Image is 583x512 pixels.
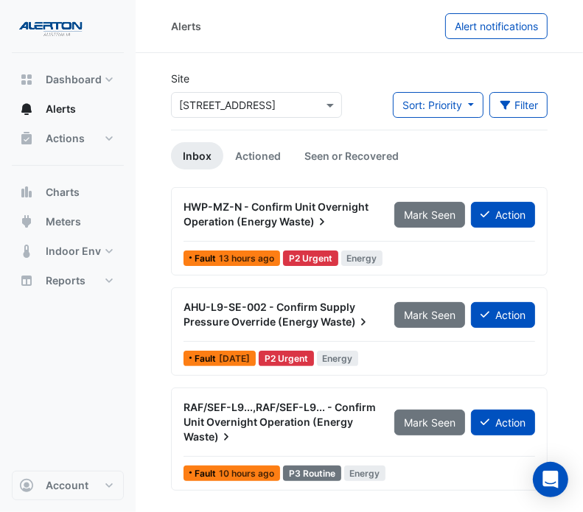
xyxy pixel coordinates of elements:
[19,72,34,87] app-icon: Dashboard
[394,202,465,228] button: Mark Seen
[46,214,81,229] span: Meters
[12,65,124,94] button: Dashboard
[46,478,88,493] span: Account
[283,466,341,481] div: P3 Routine
[195,469,219,478] span: Fault
[46,131,85,146] span: Actions
[18,12,84,41] img: Company Logo
[341,250,383,266] span: Energy
[393,92,483,118] button: Sort: Priority
[12,471,124,500] button: Account
[344,466,386,481] span: Energy
[533,462,568,497] div: Open Intercom Messenger
[171,142,223,169] a: Inbox
[279,214,329,229] span: Waste)
[184,401,376,428] span: RAF/SEF-L9...,RAF/SEF-L9... - Confirm Unit Overnight Operation (Energy
[184,429,234,444] span: Waste)
[171,71,189,86] label: Site
[184,301,355,328] span: AHU-L9-SE-002 - Confirm Supply Pressure Override (Energy
[293,142,411,169] a: Seen or Recovered
[46,185,80,200] span: Charts
[12,236,124,266] button: Indoor Env
[12,94,124,124] button: Alerts
[402,99,462,111] span: Sort: Priority
[46,273,85,288] span: Reports
[46,72,102,87] span: Dashboard
[404,416,455,429] span: Mark Seen
[46,102,76,116] span: Alerts
[12,178,124,207] button: Charts
[471,302,535,328] button: Action
[12,207,124,236] button: Meters
[259,351,314,366] div: P2 Urgent
[19,273,34,288] app-icon: Reports
[445,13,548,39] button: Alert notifications
[404,309,455,321] span: Mark Seen
[223,142,293,169] a: Actioned
[195,354,219,363] span: Fault
[219,353,250,364] span: Fri 01-Aug-2025 07:03 AEST
[19,102,34,116] app-icon: Alerts
[317,351,359,366] span: Energy
[489,92,548,118] button: Filter
[394,302,465,328] button: Mark Seen
[471,202,535,228] button: Action
[321,315,371,329] span: Waste)
[219,468,274,479] span: Wed 13-Aug-2025 00:04 AEST
[219,253,274,264] span: Tue 12-Aug-2025 21:03 AEST
[12,266,124,295] button: Reports
[19,244,34,259] app-icon: Indoor Env
[471,410,535,435] button: Action
[283,250,338,266] div: P2 Urgent
[46,244,101,259] span: Indoor Env
[19,131,34,146] app-icon: Actions
[171,18,201,34] div: Alerts
[404,208,455,221] span: Mark Seen
[394,410,465,435] button: Mark Seen
[19,214,34,229] app-icon: Meters
[455,20,538,32] span: Alert notifications
[19,185,34,200] app-icon: Charts
[195,254,219,263] span: Fault
[12,124,124,153] button: Actions
[184,200,369,228] span: HWP-MZ-N - Confirm Unit Overnight Operation (Energy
